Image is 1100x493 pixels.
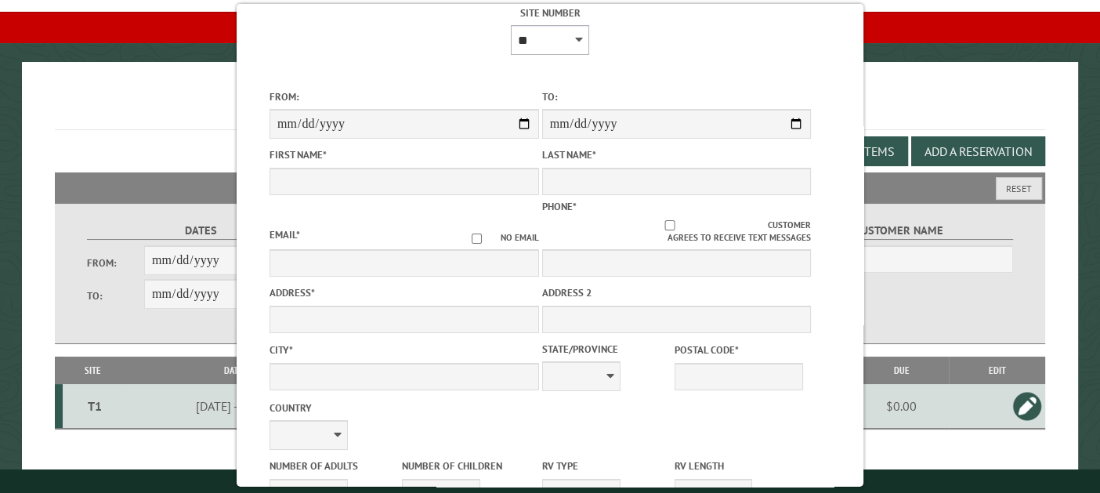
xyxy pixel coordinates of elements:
label: Last Name [542,147,812,162]
label: Dates [87,222,315,240]
label: To: [87,288,144,303]
label: Postal Code [675,343,804,357]
th: Due [855,357,949,384]
label: No email [453,231,539,245]
label: From: [270,89,539,104]
label: From: [87,256,144,270]
label: RV Length [675,459,804,473]
button: Add a Reservation [911,136,1045,166]
label: First Name [270,147,539,162]
label: City [270,343,539,357]
label: Number of Children [402,459,531,473]
div: T1 [69,398,121,414]
th: Dates [124,357,349,384]
h2: Filters [55,172,1045,202]
label: Customer agrees to receive text messages [542,219,812,245]
label: Address [270,285,539,300]
label: To: [542,89,812,104]
input: Customer agrees to receive text messages [572,220,768,230]
label: State/Province [542,342,671,357]
td: $0.00 [855,384,949,429]
label: Email [270,228,300,241]
div: [DATE] - [DATE] [126,398,346,414]
label: RV Type [542,459,671,473]
th: Site [63,357,123,384]
input: No email [453,234,501,244]
h1: Reservations [55,87,1045,130]
label: Site Number [415,5,685,20]
label: Phone [542,200,577,213]
label: Customer Name [785,222,1013,240]
label: Number of Adults [270,459,399,473]
label: Address 2 [542,285,812,300]
label: Country [270,401,539,415]
th: Edit [949,357,1045,384]
button: Reset [996,177,1042,200]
